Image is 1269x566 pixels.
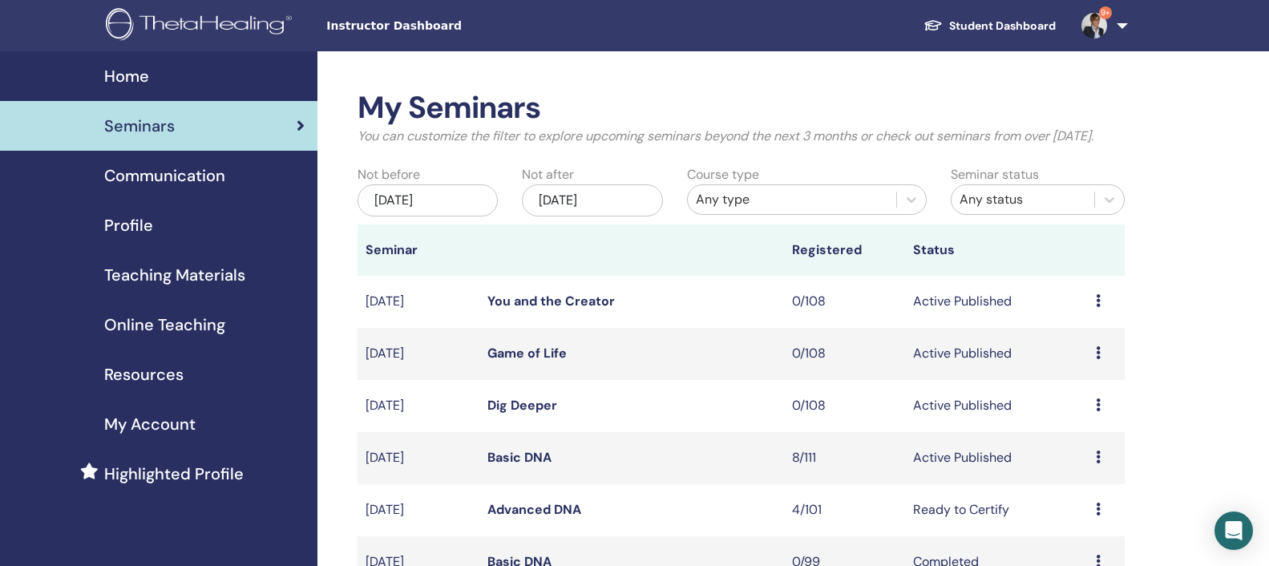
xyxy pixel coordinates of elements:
img: graduation-cap-white.svg [923,18,943,32]
a: Game of Life [487,345,567,362]
span: My Account [104,412,196,436]
td: [DATE] [358,328,479,380]
th: Status [905,224,1088,276]
div: Any type [696,190,888,209]
div: Open Intercom Messenger [1214,511,1253,550]
td: Active Published [905,432,1088,484]
a: Advanced DNA [487,501,581,518]
td: 8/111 [784,432,906,484]
span: Profile [104,213,153,237]
span: Online Teaching [104,313,225,337]
td: [DATE] [358,484,479,536]
span: Seminars [104,114,175,138]
img: logo.png [106,8,297,44]
span: Highlighted Profile [104,462,244,486]
a: Dig Deeper [487,397,557,414]
label: Not before [358,165,420,184]
h2: My Seminars [358,90,1125,127]
a: Basic DNA [487,449,552,466]
a: Student Dashboard [911,11,1069,41]
th: Seminar [358,224,479,276]
td: 4/101 [784,484,906,536]
th: Registered [784,224,906,276]
td: 0/108 [784,328,906,380]
div: [DATE] [522,184,663,216]
td: [DATE] [358,432,479,484]
span: Teaching Materials [104,263,245,287]
div: Any status [960,190,1086,209]
div: [DATE] [358,184,499,216]
td: [DATE] [358,380,479,432]
td: Active Published [905,380,1088,432]
a: You and the Creator [487,293,615,309]
span: 9+ [1099,6,1112,19]
td: 0/108 [784,380,906,432]
img: default.jpg [1081,13,1107,38]
td: [DATE] [358,276,479,328]
td: Ready to Certify [905,484,1088,536]
label: Course type [687,165,759,184]
p: You can customize the filter to explore upcoming seminars beyond the next 3 months or check out s... [358,127,1125,146]
span: Resources [104,362,184,386]
label: Not after [522,165,574,184]
td: Active Published [905,328,1088,380]
td: 0/108 [784,276,906,328]
td: Active Published [905,276,1088,328]
span: Home [104,64,149,88]
span: Communication [104,164,225,188]
label: Seminar status [951,165,1039,184]
span: Instructor Dashboard [326,18,567,34]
